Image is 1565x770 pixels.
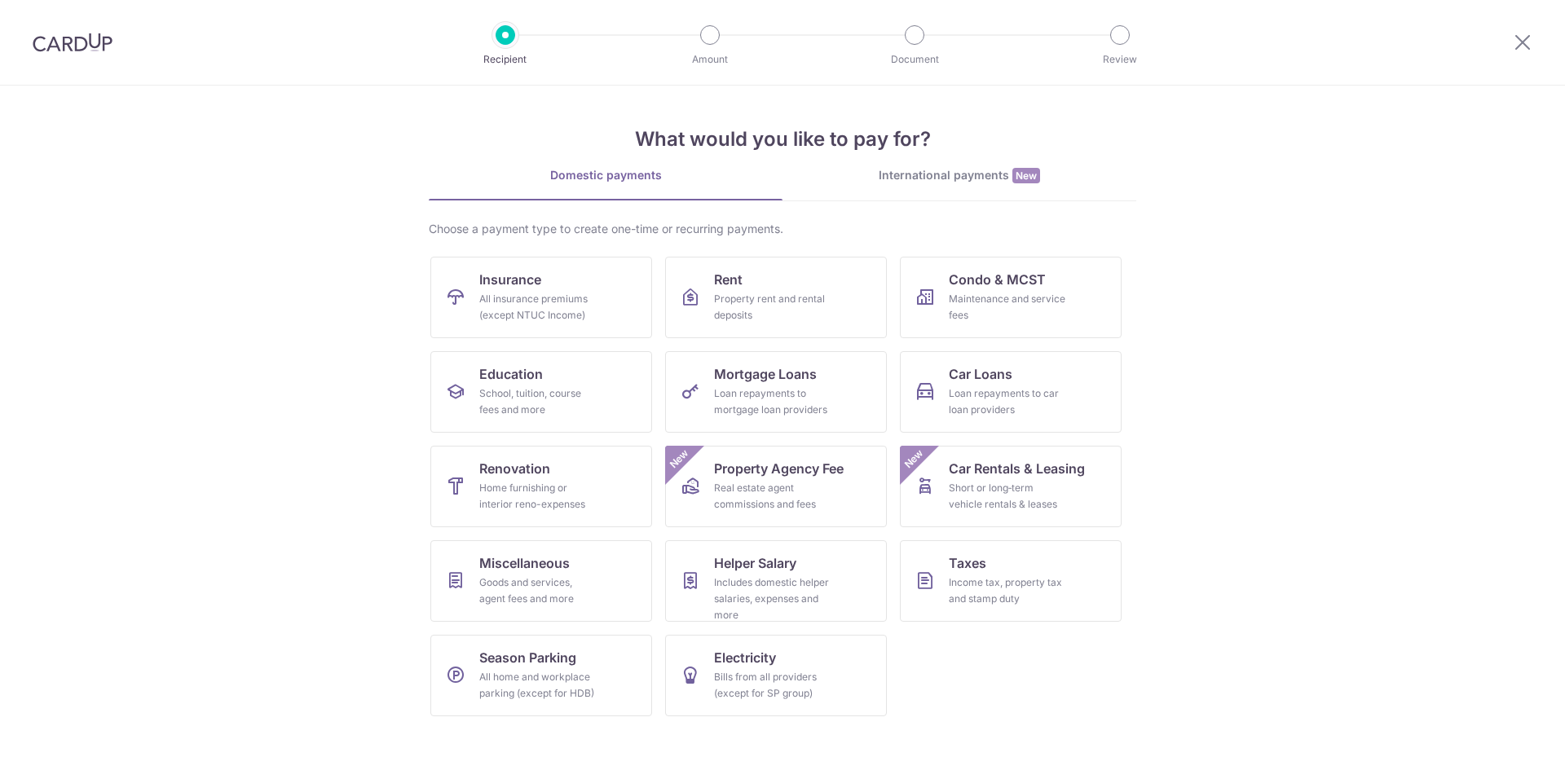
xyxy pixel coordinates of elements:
[714,270,743,289] span: Rent
[429,125,1136,154] h4: What would you like to pay for?
[665,540,887,622] a: Helper SalaryIncludes domestic helper salaries, expenses and more
[665,351,887,433] a: Mortgage LoansLoan repayments to mortgage loan providers
[479,291,597,323] div: All insurance premiums (except NTUC Income)
[949,364,1012,384] span: Car Loans
[714,459,844,478] span: Property Agency Fee
[650,51,770,68] p: Amount
[949,574,1066,607] div: Income tax, property tax and stamp duty
[479,364,543,384] span: Education
[714,553,796,573] span: Helper Salary
[1461,721,1549,762] iframe: Opens a widget where you can find more information
[949,291,1066,323] div: Maintenance and service fees
[1012,168,1040,183] span: New
[479,270,541,289] span: Insurance
[665,635,887,716] a: ElectricityBills from all providers (except for SP group)
[430,257,652,338] a: InsuranceAll insurance premiums (except NTUC Income)
[949,459,1085,478] span: Car Rentals & Leasing
[1060,51,1180,68] p: Review
[714,648,776,667] span: Electricity
[665,257,887,338] a: RentProperty rent and rental deposits
[430,446,652,527] a: RenovationHome furnishing or interior reno-expenses
[714,574,831,623] div: Includes domestic helper salaries, expenses and more
[429,221,1136,237] div: Choose a payment type to create one-time or recurring payments.
[445,51,566,68] p: Recipient
[900,446,1122,527] a: Car Rentals & LeasingShort or long‑term vehicle rentals & leasesNew
[949,480,1066,513] div: Short or long‑term vehicle rentals & leases
[479,669,597,702] div: All home and workplace parking (except for HDB)
[901,446,928,473] span: New
[479,553,570,573] span: Miscellaneous
[479,648,576,667] span: Season Parking
[714,480,831,513] div: Real estate agent commissions and fees
[900,540,1122,622] a: TaxesIncome tax, property tax and stamp duty
[666,446,693,473] span: New
[949,270,1046,289] span: Condo & MCST
[714,291,831,323] div: Property rent and rental deposits
[33,33,112,52] img: CardUp
[429,167,782,183] div: Domestic payments
[714,385,831,418] div: Loan repayments to mortgage loan providers
[782,167,1136,184] div: International payments
[949,385,1066,418] div: Loan repayments to car loan providers
[430,540,652,622] a: MiscellaneousGoods and services, agent fees and more
[479,480,597,513] div: Home furnishing or interior reno-expenses
[430,351,652,433] a: EducationSchool, tuition, course fees and more
[665,446,887,527] a: Property Agency FeeReal estate agent commissions and feesNew
[714,364,817,384] span: Mortgage Loans
[479,385,597,418] div: School, tuition, course fees and more
[430,635,652,716] a: Season ParkingAll home and workplace parking (except for HDB)
[900,257,1122,338] a: Condo & MCSTMaintenance and service fees
[854,51,975,68] p: Document
[714,669,831,702] div: Bills from all providers (except for SP group)
[949,553,986,573] span: Taxes
[900,351,1122,433] a: Car LoansLoan repayments to car loan providers
[479,459,550,478] span: Renovation
[479,574,597,607] div: Goods and services, agent fees and more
